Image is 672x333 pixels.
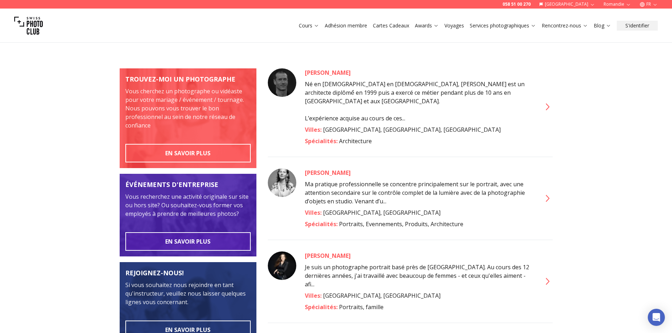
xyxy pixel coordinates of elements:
[591,21,614,31] button: Blog
[125,74,251,84] div: TROUVEZ-MOI UN PHOTOGRAPHE
[305,251,533,260] a: [PERSON_NAME]
[322,21,370,31] button: Adhésion membre
[542,22,588,29] a: Rencontrez-nous
[125,232,251,251] button: EN SAVOIR PLUS
[268,68,296,97] img: Adrien Barakat
[305,209,323,217] span: Villes :
[305,208,533,217] div: [GEOGRAPHIC_DATA], [GEOGRAPHIC_DATA]
[415,22,439,29] a: Awards
[305,220,339,228] span: Spécialités :
[444,22,464,29] a: Voyages
[305,125,533,134] div: [GEOGRAPHIC_DATA], [GEOGRAPHIC_DATA], [GEOGRAPHIC_DATA]
[125,268,251,278] div: REJOIGNEZ-NOUS!
[268,168,296,197] img: Alix Golay
[14,11,43,40] img: Swiss photo club
[305,263,529,288] span: Je suis un photographe portrait basé près de [GEOGRAPHIC_DATA]. Au cours des 12 dernières années,...
[305,303,339,311] span: Spécialités :
[539,21,591,31] button: Rencontrez-nous
[125,87,244,129] span: Vous cherchez un photographe ou vidéaste pour votre mariage / événement / tournage. Nous pouvons ...
[305,180,525,205] span: Ma pratique professionnelle se concentre principalement sur le portrait, avec une attention secon...
[648,309,665,326] div: Open Intercom Messenger
[412,21,442,31] button: Awards
[125,281,246,306] span: Si vous souhaitez nous rejoindre en tant qu'instructeur, veuillez nous laisser quelques lignes vo...
[125,144,251,162] button: EN SAVOIR PLUS
[305,137,533,145] div: Architecture
[120,174,256,256] img: Meet the team
[305,137,339,145] span: Spécialités :
[120,68,256,168] img: Meet the team
[120,174,256,256] a: Meet the teamÉVÉNEMENTS D'ENTREPRISEVous recherchez une activité originale sur site ou hors site?...
[125,193,249,218] span: Vous recherchez une activité originale sur site ou hors site? Ou souhaitez-vous former vos employ...
[125,179,251,189] div: ÉVÉNEMENTS D'ENTREPRISE
[467,21,539,31] button: Services photographiques
[305,68,533,77] a: [PERSON_NAME]
[373,22,409,29] a: Cartes Cadeaux
[268,251,296,280] img: Amber Roberts
[299,22,319,29] a: Cours
[442,21,467,31] button: Voyages
[305,168,533,177] a: [PERSON_NAME]
[305,220,533,228] div: Portraits, Evennements, Produits, Architecture
[594,22,611,29] a: Blog
[325,22,367,29] a: Adhésion membre
[120,68,256,168] a: Meet the teamTROUVEZ-MOI UN PHOTOGRAPHEVous cherchez un photographe ou vidéaste pour votre mariag...
[305,126,323,134] span: Villes :
[305,80,533,105] p: Né en [DEMOGRAPHIC_DATA] en [DEMOGRAPHIC_DATA], [PERSON_NAME] est un architecte diplômé́ en 1999 ...
[305,292,323,300] span: Villes :
[305,303,533,311] div: Portraits, famille
[502,1,531,7] a: 058 51 00 270
[305,291,533,300] div: [GEOGRAPHIC_DATA], [GEOGRAPHIC_DATA]
[370,21,412,31] button: Cartes Cadeaux
[305,80,533,122] span: L’expérience acquise au cours de ces...
[296,21,322,31] button: Cours
[617,21,658,31] button: S'identifier
[470,22,536,29] a: Services photographiques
